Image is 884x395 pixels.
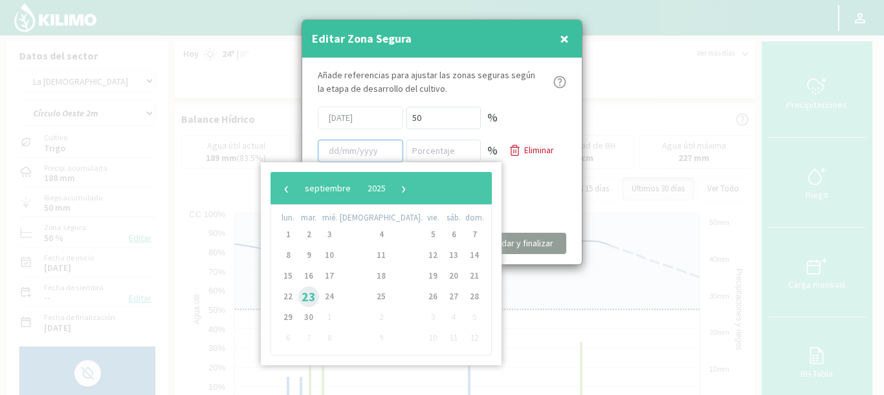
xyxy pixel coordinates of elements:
[312,30,412,48] h4: Editar Zona Segura
[423,224,443,245] span: 5
[298,266,319,286] span: 16
[298,211,319,224] th: weekday
[406,140,481,162] input: Porcentaje
[278,286,298,307] span: 22
[504,143,558,158] button: Eliminar
[487,142,498,160] p: %
[319,328,340,348] span: 8
[371,307,392,328] span: 2
[371,266,392,286] span: 18
[464,307,485,328] span: 5
[319,224,340,245] span: 3
[371,245,392,266] span: 11
[423,328,443,348] span: 10
[298,307,319,328] span: 30
[371,286,392,307] span: 25
[340,211,423,224] th: weekday
[278,266,298,286] span: 15
[423,286,443,307] span: 26
[319,286,340,307] span: 24
[296,178,359,198] button: septiembre
[278,307,298,328] span: 29
[278,211,298,224] th: weekday
[298,245,319,266] span: 9
[305,182,351,194] span: septiembre
[560,28,569,49] span: ×
[406,107,481,129] input: Porcentaje
[464,224,485,245] span: 7
[318,107,403,129] input: dd/mm/yyyy
[443,211,464,224] th: weekday
[371,224,392,245] span: 4
[261,162,502,365] bs-datepicker-container: calendar
[464,211,485,224] th: weekday
[319,211,340,224] th: weekday
[443,224,464,245] span: 6
[423,211,443,224] th: weekday
[278,224,298,245] span: 1
[394,178,414,198] button: ›
[443,266,464,286] span: 20
[443,245,464,266] span: 13
[487,109,498,127] p: %
[371,328,392,348] span: 9
[423,266,443,286] span: 19
[464,328,485,348] span: 12
[277,178,296,198] button: ‹
[557,26,572,52] button: Close
[524,144,554,157] p: Eliminar
[423,245,443,266] span: 12
[278,245,298,266] span: 8
[368,182,386,194] span: 2025
[359,178,394,198] button: 2025
[298,224,319,245] span: 2
[464,245,485,266] span: 14
[319,307,340,328] span: 1
[298,286,319,307] span: 23
[464,286,485,307] span: 28
[443,307,464,328] span: 4
[319,266,340,286] span: 17
[443,286,464,307] span: 27
[464,266,485,286] span: 21
[298,328,319,348] span: 7
[318,140,403,162] input: dd/mm/yyyy
[423,307,443,328] span: 3
[277,179,414,191] bs-datepicker-navigation-view: ​ ​ ​
[443,328,464,348] span: 11
[319,245,340,266] span: 10
[318,69,542,96] p: Añade referencias para ajustar las zonas seguras según la etapa de desarrollo del cultivo.
[278,328,298,348] span: 6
